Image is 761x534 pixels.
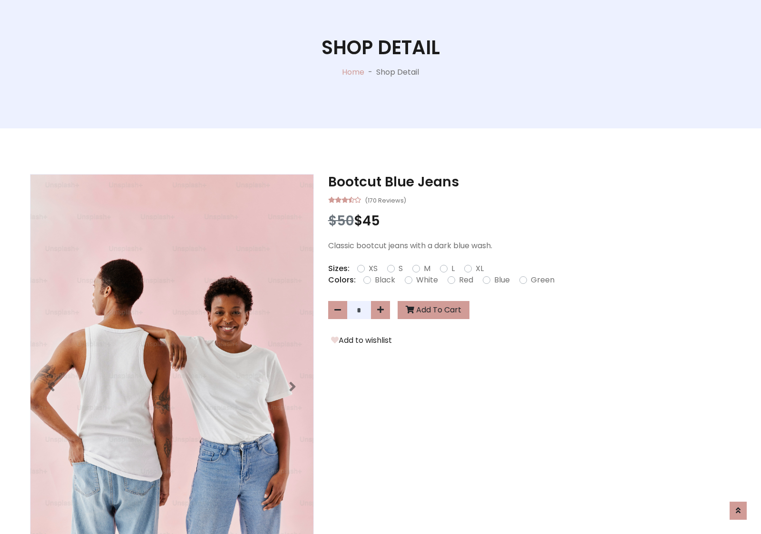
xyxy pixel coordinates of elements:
[398,301,469,319] button: Add To Cart
[328,334,395,347] button: Add to wishlist
[459,274,473,286] label: Red
[364,67,376,78] p: -
[328,274,356,286] p: Colors:
[476,263,484,274] label: XL
[369,263,378,274] label: XS
[376,67,419,78] p: Shop Detail
[365,194,406,205] small: (170 Reviews)
[416,274,438,286] label: White
[328,174,731,190] h3: Bootcut Blue Jeans
[399,263,403,274] label: S
[451,263,455,274] label: L
[328,212,354,230] span: $50
[375,274,395,286] label: Black
[424,263,430,274] label: M
[328,263,350,274] p: Sizes:
[328,240,731,252] p: Classic bootcut jeans with a dark blue wash.
[322,36,440,59] h1: Shop Detail
[342,67,364,78] a: Home
[362,212,380,230] span: 45
[328,213,731,229] h3: $
[531,274,555,286] label: Green
[494,274,510,286] label: Blue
